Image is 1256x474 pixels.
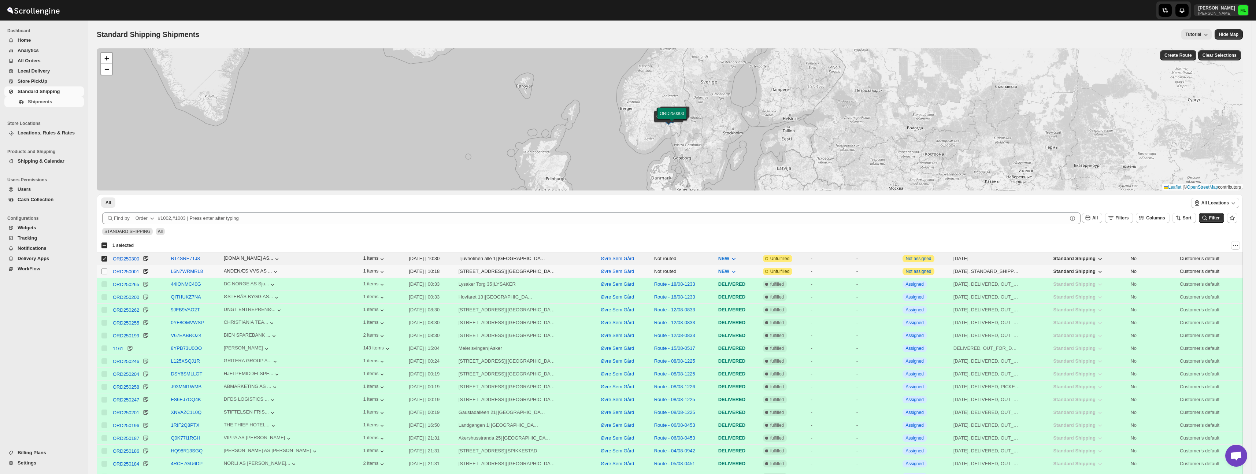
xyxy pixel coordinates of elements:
button: 1 items [363,396,386,404]
span: Create Route [1164,52,1192,58]
button: 1 items [363,255,386,263]
button: 1 items [363,307,386,314]
button: FS6EJ7OQ4K [171,397,201,402]
div: 1 items [363,281,386,288]
div: ORD250187 [113,436,139,441]
button: All [101,197,115,208]
span: Store PickUp [18,78,47,84]
button: Route - 08/08-1226 [654,384,695,389]
span: Standard Shipping [1053,269,1096,274]
span: NEW [718,256,729,261]
span: Configurations [7,215,84,221]
button: Øvre Sem Gård [601,448,634,453]
div: 1 items [363,422,386,429]
button: Tracking [4,233,84,243]
div: No [1130,255,1175,262]
button: Route - 12/08-0833 [654,307,695,312]
div: GRITERA GROUP A... [224,358,272,363]
span: Find by [114,215,130,222]
button: WorkFlow [4,264,84,274]
button: Assigned [905,320,923,325]
div: ORD250265 [113,282,139,287]
button: ABMARKETING AS ... [224,384,278,391]
div: © contributors [1162,184,1243,190]
button: Map action label [1215,29,1243,40]
span: Standard Shipping Shipments [97,30,199,38]
button: Billing Plans [4,448,84,458]
span: Tutorial [1186,32,1201,37]
button: Route - 08/08-1225 [654,358,695,364]
div: ORD250255 [113,320,139,326]
button: Users [4,184,84,195]
span: Unfulfilled [770,256,790,262]
div: 1161 [113,346,123,351]
button: ORD250246 [113,358,139,365]
span: Home [18,37,31,43]
button: ORD250184 [113,460,139,467]
div: Not routed [654,255,714,262]
span: Users [18,186,31,192]
button: Route - 08/08-1225 [654,371,695,377]
img: Marker [666,114,677,122]
div: Customer's default [1180,255,1238,262]
div: STIFTELSEN FRIS... [224,409,269,415]
button: 1 items [363,448,386,455]
button: ORD250300 [113,255,139,262]
button: HJELPEMIDDELSPE... [224,371,281,378]
div: 1 items [363,294,386,301]
button: User menu [1194,4,1249,16]
button: BIEN SPAREBANK ... [224,332,278,340]
button: ANDENÆS VVS AS ... [224,268,279,275]
button: 4RCE7GU6DP [171,461,203,466]
button: Route - 12/08-0833 [654,320,695,325]
button: 2 items [363,332,386,340]
button: ORD250200 [113,293,139,301]
button: Route - 15/08-0517 [654,345,695,351]
button: 1 items [363,268,386,275]
button: Settings [4,458,84,468]
div: LYSAKER [494,281,516,288]
span: Settings [18,460,36,466]
button: QITHUKZ7NA [171,294,201,300]
div: ORD250184 [113,461,139,467]
div: | [459,255,597,262]
button: [PERSON_NAME] [224,345,270,352]
span: Analytics [18,48,39,53]
button: ORD250196 [113,422,139,429]
div: - [856,255,899,262]
div: UNGT ENTREPRENØ... [224,307,275,312]
div: [GEOGRAPHIC_DATA] [508,268,555,275]
div: [DATE], DELIVERED, OUT_FOR_DELIVERY, PICKED_UP, SHIPMENT -> DELIVERED, STANDARD_SHIPPING [953,281,1020,288]
div: ORD250204 [113,371,139,377]
button: Widgets [4,223,84,233]
button: L125XSQJ1R [171,358,200,364]
div: Order [136,215,148,222]
span: Tracking [18,235,37,241]
span: All Locations [1201,200,1229,206]
button: Øvre Sem Gård [601,397,634,402]
button: 8YPB73U0OO [171,345,202,351]
button: Standard Shipping [1049,266,1108,277]
img: ScrollEngine [6,1,61,19]
button: Assigned [905,359,923,364]
button: ORD250204 [113,370,139,378]
span: STANDARD SHIPPING [104,229,151,234]
button: Analytics [4,45,84,56]
div: ORD250201 [113,410,139,415]
button: Order [131,212,160,224]
div: [STREET_ADDRESS] [459,268,506,275]
img: Marker [664,115,675,123]
button: Assigned [905,282,923,287]
button: Standard Shipping [1049,253,1108,264]
div: - [811,268,852,275]
div: THE THIEF HOTEL... [224,422,270,427]
button: NEW [714,266,742,277]
img: Marker [669,112,680,121]
button: Q0K77I1RGH [171,435,200,441]
button: Delivery Apps [4,253,84,264]
button: Notifications [4,243,84,253]
div: NORLI AS [PERSON_NAME]... [224,460,290,466]
button: Øvre Sem Gård [601,410,634,415]
div: [GEOGRAPHIC_DATA] [498,255,545,262]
